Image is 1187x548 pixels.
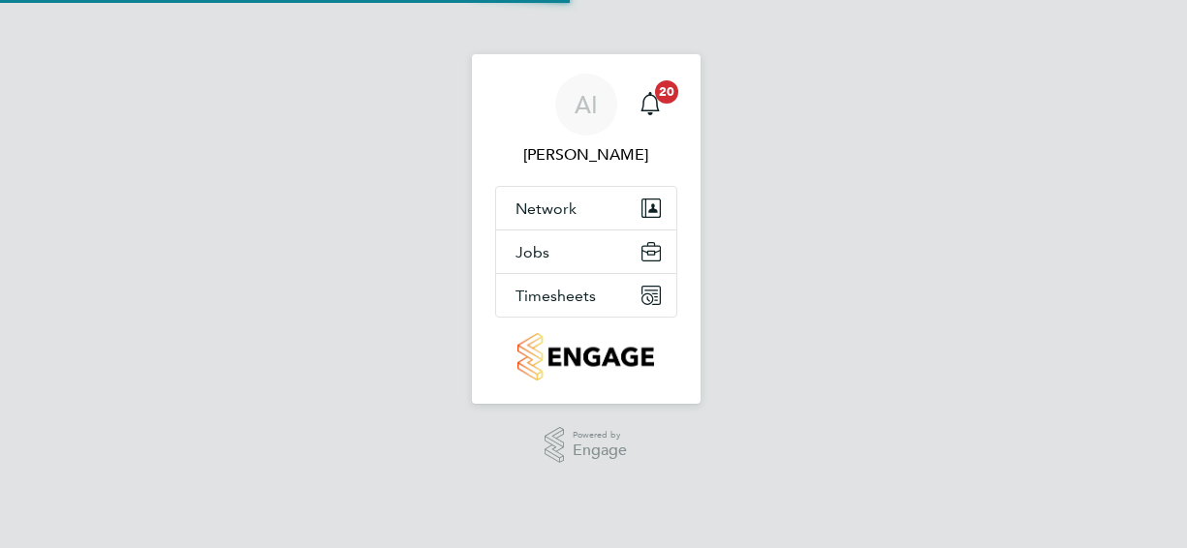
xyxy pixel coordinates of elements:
button: Network [496,187,676,229]
span: Engage [573,442,627,459]
span: Timesheets [515,287,596,305]
a: Powered byEngage [545,427,627,464]
span: Adrian Iacob [495,143,677,167]
a: 20 [631,74,670,136]
button: Jobs [496,230,676,273]
span: Powered by [573,427,627,443]
button: Timesheets [496,274,676,317]
a: AI[PERSON_NAME] [495,74,677,167]
img: countryside-properties-logo-retina.png [517,333,654,381]
span: 20 [655,80,678,104]
nav: Main navigation [472,54,701,404]
span: Jobs [515,243,549,261]
span: AI [575,92,598,117]
span: Network [515,199,577,218]
a: Go to home page [495,333,677,381]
